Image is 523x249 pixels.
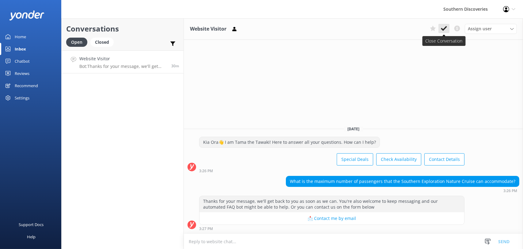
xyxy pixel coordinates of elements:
[79,64,167,69] p: Bot: Thanks for your message, we'll get back to you as soon as we can. You're also welcome to kee...
[15,31,26,43] div: Home
[171,63,179,69] span: Oct 14 2025 03:26pm (UTC +13:00) Pacific/Auckland
[19,218,44,231] div: Support Docs
[199,137,380,147] div: Kia Ora👋 I am Tama the Tawaki! Here to answer all your questions. How can I help?
[15,80,38,92] div: Recommend
[337,153,373,165] button: Special Deals
[66,23,179,35] h2: Conversations
[190,25,226,33] h3: Website Visitor
[27,231,36,243] div: Help
[424,153,464,165] button: Contact Details
[376,153,421,165] button: Check Availability
[15,43,26,55] div: Inbox
[15,67,29,80] div: Reviews
[199,227,213,231] strong: 3:27 PM
[62,50,184,73] a: Website VisitorBot:Thanks for your message, we'll get back to you as soon as we can. You're also ...
[90,38,114,47] div: Closed
[199,226,464,231] div: Oct 14 2025 03:27pm (UTC +13:00) Pacific/Auckland
[465,24,517,34] div: Assign User
[503,189,517,193] strong: 3:26 PM
[66,38,87,47] div: Open
[199,196,464,212] div: Thanks for your message, we'll get back to you as soon as we can. You're also welcome to keep mes...
[199,169,213,173] strong: 3:26 PM
[90,39,117,45] a: Closed
[344,126,363,132] span: [DATE]
[79,55,167,62] h4: Website Visitor
[468,25,492,32] span: Assign user
[286,176,519,187] div: What is the maximum number of passengers that the Southern Exploration Nature Cruise can accommod...
[15,92,29,104] div: Settings
[66,39,90,45] a: Open
[15,55,30,67] div: Chatbot
[9,10,44,20] img: yonder-white-logo.png
[199,212,464,225] button: 📩 Contact me by email
[199,169,464,173] div: Oct 14 2025 03:26pm (UTC +13:00) Pacific/Auckland
[286,188,519,193] div: Oct 14 2025 03:26pm (UTC +13:00) Pacific/Auckland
